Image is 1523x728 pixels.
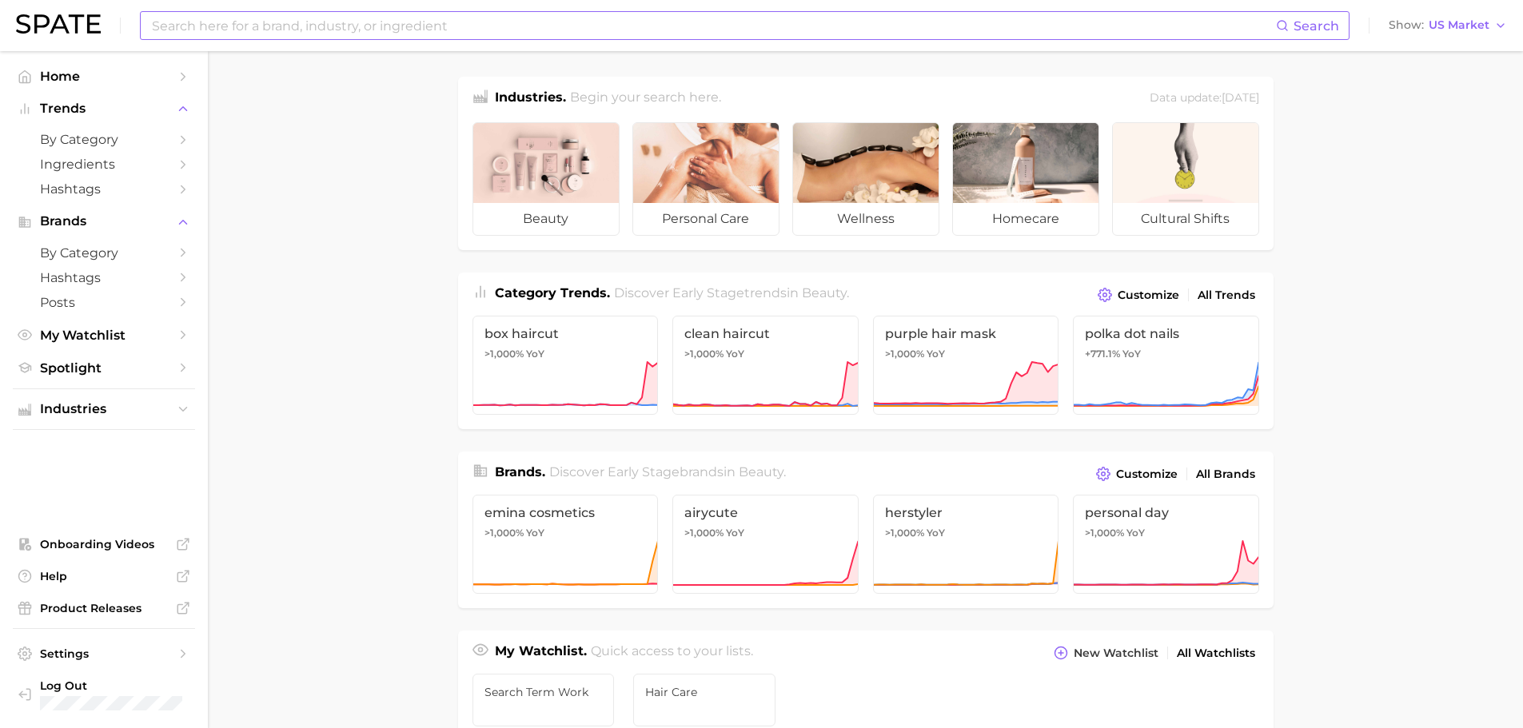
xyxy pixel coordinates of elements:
[40,537,168,551] span: Onboarding Videos
[1429,21,1489,30] span: US Market
[1173,642,1259,664] a: All Watchlists
[13,127,195,152] a: by Category
[484,326,647,341] span: box haircut
[40,646,168,661] span: Settings
[1074,646,1158,660] span: New Watchlist
[150,12,1276,39] input: Search here for a brand, industry, or ingredient
[1073,316,1259,415] a: polka dot nails+771.1% YoY
[526,527,544,539] span: YoY
[1150,88,1259,109] div: Data update: [DATE]
[885,505,1047,520] span: herstyler
[16,14,101,34] img: SPATE
[13,323,195,348] a: My Watchlist
[684,505,847,520] span: airycute
[13,532,195,556] a: Onboarding Videos
[739,464,783,479] span: beauty
[13,290,195,315] a: Posts
[495,464,545,479] span: Brands .
[645,686,763,698] span: Hair Care
[40,245,168,261] span: by Category
[873,316,1059,415] a: purple hair mask>1,000% YoY
[1118,288,1179,302] span: Customize
[1085,505,1247,520] span: personal day
[40,601,168,615] span: Product Releases
[526,348,544,360] span: YoY
[927,527,945,539] span: YoY
[484,505,647,520] span: emina cosmetics
[40,157,168,172] span: Ingredients
[927,348,945,360] span: YoY
[1177,646,1255,660] span: All Watchlists
[885,326,1047,341] span: purple hair mask
[13,596,195,620] a: Product Releases
[13,241,195,265] a: by Category
[591,642,753,664] h2: Quick access to your lists.
[40,569,168,583] span: Help
[1294,18,1339,34] span: Search
[13,64,195,89] a: Home
[473,203,619,235] span: beauty
[40,402,168,416] span: Industries
[549,464,786,479] span: Discover Early Stage brands in .
[484,686,603,698] span: Search Term Work
[13,674,195,715] a: Log out. Currently logged in with e-mail dana.cohen@emersongroup.com.
[1194,284,1259,306] a: All Trends
[802,285,847,300] span: beauty
[40,101,168,116] span: Trends
[684,348,724,360] span: >1,000%
[1085,348,1120,360] span: +771.1%
[472,674,615,726] a: Search Term Work
[495,88,566,109] h1: Industries.
[484,527,524,539] span: >1,000%
[13,152,195,177] a: Ingredients
[484,348,524,360] span: >1,000%
[1092,463,1181,485] button: Customize
[1389,21,1424,30] span: Show
[40,214,168,229] span: Brands
[1198,288,1255,302] span: All Trends
[792,122,939,236] a: wellness
[1050,642,1162,664] button: New Watchlist
[1085,527,1124,539] span: >1,000%
[1192,463,1259,485] a: All Brands
[495,285,610,300] span: Category Trends .
[13,209,195,233] button: Brands
[1085,326,1247,341] span: polka dot nails
[885,527,924,539] span: >1,000%
[13,397,195,421] button: Industries
[472,122,620,236] a: beauty
[1113,203,1258,235] span: cultural shifts
[726,527,744,539] span: YoY
[952,122,1099,236] a: homecare
[684,527,724,539] span: >1,000%
[726,348,744,360] span: YoY
[885,348,924,360] span: >1,000%
[40,328,168,343] span: My Watchlist
[632,122,779,236] a: personal care
[672,495,859,594] a: airycute>1,000% YoY
[40,360,168,376] span: Spotlight
[472,495,659,594] a: emina cosmetics>1,000% YoY
[1094,284,1182,306] button: Customize
[1385,15,1511,36] button: ShowUS Market
[40,678,229,693] span: Log Out
[40,270,168,285] span: Hashtags
[495,642,587,664] h1: My Watchlist.
[633,203,779,235] span: personal care
[13,265,195,290] a: Hashtags
[614,285,849,300] span: Discover Early Stage trends in .
[793,203,939,235] span: wellness
[13,177,195,201] a: Hashtags
[40,181,168,197] span: Hashtags
[1126,527,1145,539] span: YoY
[633,674,775,726] a: Hair Care
[1122,348,1141,360] span: YoY
[472,316,659,415] a: box haircut>1,000% YoY
[672,316,859,415] a: clean haircut>1,000% YoY
[1116,467,1178,481] span: Customize
[13,97,195,121] button: Trends
[13,642,195,666] a: Settings
[13,564,195,588] a: Help
[40,132,168,147] span: by Category
[953,203,1098,235] span: homecare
